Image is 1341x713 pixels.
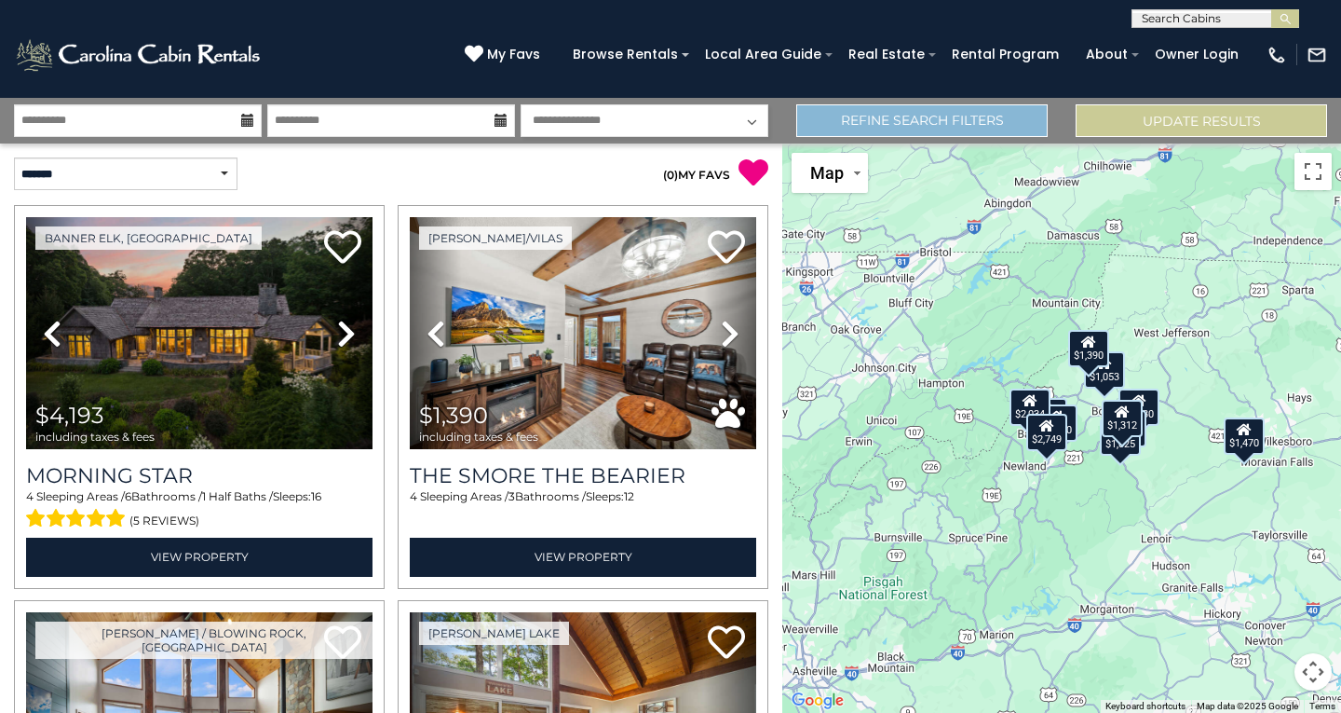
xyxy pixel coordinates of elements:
a: Morning Star [26,463,372,488]
img: thumbnail_163276265.jpeg [26,217,372,449]
a: My Favs [465,45,545,65]
div: $2,034 [1009,388,1050,425]
div: $1,510 [1036,404,1077,441]
span: My Favs [487,45,540,64]
div: Sleeping Areas / Bathrooms / Sleeps: [410,488,756,533]
img: White-1-2.png [14,36,265,74]
a: The Smore The Bearier [410,463,756,488]
span: 1 Half Baths / [202,489,273,503]
img: phone-regular-white.png [1266,45,1287,65]
a: (0)MY FAVS [663,168,730,182]
a: Local Area Guide [696,40,831,69]
a: View Property [410,538,756,576]
span: Map [810,163,844,183]
a: Owner Login [1145,40,1248,69]
a: Rental Program [942,40,1068,69]
div: $1,470 [1224,417,1265,454]
button: Change map style [792,153,868,193]
a: Add to favorites [708,228,745,268]
span: including taxes & fees [35,431,155,443]
span: 16 [311,489,321,503]
div: $1,312 [1102,399,1143,436]
button: Keyboard shortcuts [1105,700,1185,713]
span: $4,193 [35,402,104,429]
span: 12 [624,489,634,503]
a: Refine Search Filters [796,104,1048,137]
a: Browse Rentals [563,40,687,69]
span: 6 [125,489,131,503]
a: View Property [26,538,372,576]
span: Map data ©2025 Google [1197,701,1298,711]
a: Banner Elk, [GEOGRAPHIC_DATA] [35,226,262,250]
button: Map camera controls [1294,653,1332,691]
img: Google [787,689,848,713]
span: 0 [667,168,674,182]
div: $1,390 [1068,330,1109,367]
a: [PERSON_NAME]/Vilas [419,226,572,250]
a: Real Estate [839,40,934,69]
div: $1,053 [1084,351,1125,389]
span: (5 reviews) [129,509,199,533]
a: Add to favorites [708,624,745,664]
a: Add to favorites [324,228,361,268]
span: including taxes & fees [419,431,538,443]
div: Sleeping Areas / Bathrooms / Sleeps: [26,488,372,533]
span: ( ) [663,168,678,182]
img: mail-regular-white.png [1307,45,1327,65]
div: $1,830 [1118,388,1159,425]
div: $2,749 [1026,414,1067,451]
a: Open this area in Google Maps (opens a new window) [787,689,848,713]
a: [PERSON_NAME] / Blowing Rock, [GEOGRAPHIC_DATA] [35,622,372,659]
a: Terms (opens in new tab) [1309,701,1335,711]
a: About [1077,40,1137,69]
a: [PERSON_NAME] Lake [419,622,569,645]
div: $1,025 [1100,418,1141,455]
span: 3 [508,489,515,503]
button: Toggle fullscreen view [1294,153,1332,190]
button: Update Results [1076,104,1327,137]
span: 4 [410,489,417,503]
span: $1,390 [419,402,488,429]
img: thumbnail_169201101.jpeg [410,217,756,449]
span: 4 [26,489,34,503]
